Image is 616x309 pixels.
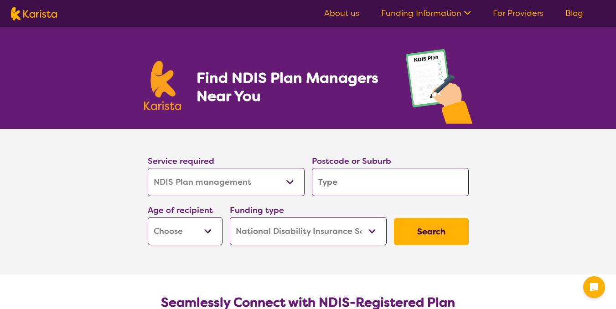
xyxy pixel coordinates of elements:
[312,168,469,196] input: Type
[394,218,469,245] button: Search
[312,156,391,167] label: Postcode or Suburb
[230,205,284,216] label: Funding type
[565,8,583,19] a: Blog
[148,156,214,167] label: Service required
[197,69,387,105] h1: Find NDIS Plan Managers Near You
[406,49,472,129] img: plan-management
[324,8,359,19] a: About us
[11,7,57,20] img: Karista logo
[381,8,471,19] a: Funding Information
[493,8,544,19] a: For Providers
[144,61,181,110] img: Karista logo
[148,205,213,216] label: Age of recipient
